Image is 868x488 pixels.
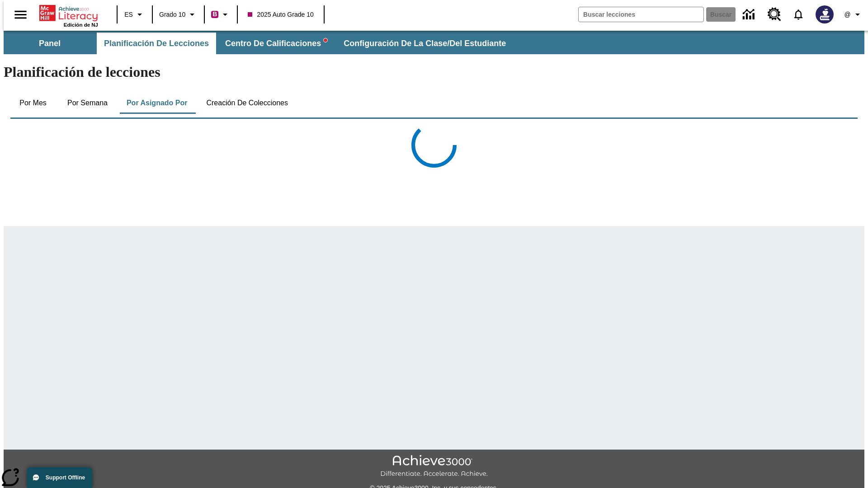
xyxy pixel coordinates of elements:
[839,6,868,23] button: Perfil/Configuración
[380,455,488,478] img: Achieve3000 Differentiate Accelerate Achieve
[5,33,95,54] button: Panel
[4,31,864,54] div: Subbarra de navegación
[39,3,98,28] div: Portada
[737,2,762,27] a: Centro de información
[816,5,834,23] img: Avatar
[344,38,506,49] span: Configuración de la clase/del estudiante
[159,10,185,19] span: Grado 10
[104,38,209,49] span: Planificación de lecciones
[39,38,61,49] span: Panel
[218,33,335,54] button: Centro de calificaciones
[64,22,98,28] span: Edición de NJ
[248,10,313,19] span: 2025 Auto Grade 10
[27,467,92,488] button: Support Offline
[324,38,327,42] svg: writing assistant alert
[208,6,234,23] button: Boost El color de la clase es rojo violeta. Cambiar el color de la clase.
[336,33,513,54] button: Configuración de la clase/del estudiante
[119,92,195,114] button: Por asignado por
[787,3,810,26] a: Notificaciones
[199,92,295,114] button: Creación de colecciones
[124,10,133,19] span: ES
[4,64,864,80] h1: Planificación de lecciones
[4,33,514,54] div: Subbarra de navegación
[579,7,703,22] input: Buscar campo
[7,1,34,28] button: Abrir el menú lateral
[120,6,149,23] button: Lenguaje: ES, Selecciona un idioma
[844,10,850,19] span: @
[10,92,56,114] button: Por mes
[810,3,839,26] button: Escoja un nuevo avatar
[156,6,201,23] button: Grado: Grado 10, Elige un grado
[762,2,787,27] a: Centro de recursos, Se abrirá en una pestaña nueva.
[212,9,217,20] span: B
[225,38,327,49] span: Centro de calificaciones
[39,4,98,22] a: Portada
[46,474,85,481] span: Support Offline
[60,92,115,114] button: Por semana
[97,33,216,54] button: Planificación de lecciones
